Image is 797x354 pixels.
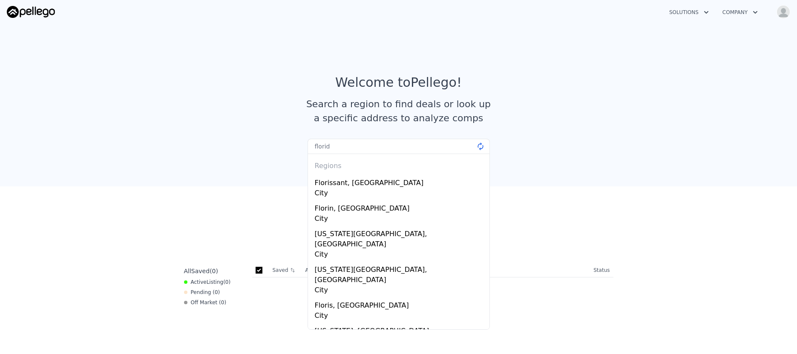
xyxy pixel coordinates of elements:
div: [US_STATE][GEOGRAPHIC_DATA], [GEOGRAPHIC_DATA] [315,261,486,285]
div: Saved Properties [181,214,617,229]
div: [US_STATE], [GEOGRAPHIC_DATA] [315,323,486,336]
div: Florin, [GEOGRAPHIC_DATA] [315,200,486,214]
div: Pending ( 0 ) [184,289,220,296]
img: Pellego [7,6,55,18]
img: avatar [777,5,790,19]
div: Florissant, [GEOGRAPHIC_DATA] [315,174,486,188]
div: All ( 0 ) [184,267,218,275]
div: Welcome to Pellego ! [335,75,462,90]
th: Address [302,263,590,277]
span: Active ( 0 ) [191,279,231,285]
div: City [315,214,486,226]
div: Regions [311,154,486,174]
button: Solutions [662,5,716,20]
div: Search a region to find deals or look up a specific address to analyze comps [303,97,494,125]
div: City [315,249,486,261]
th: Status [590,263,613,277]
input: Search an address or region... [308,139,490,154]
div: Save properties to see them here [181,236,617,250]
div: [US_STATE][GEOGRAPHIC_DATA], [GEOGRAPHIC_DATA] [315,226,486,249]
th: Saved [269,263,302,277]
div: City [315,311,486,323]
span: Listing [207,279,224,285]
span: Saved [191,268,210,274]
div: Floris, [GEOGRAPHIC_DATA] [315,297,486,311]
div: City [315,285,486,297]
button: Company [716,5,765,20]
div: Off Market ( 0 ) [184,299,227,306]
div: City [315,188,486,200]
